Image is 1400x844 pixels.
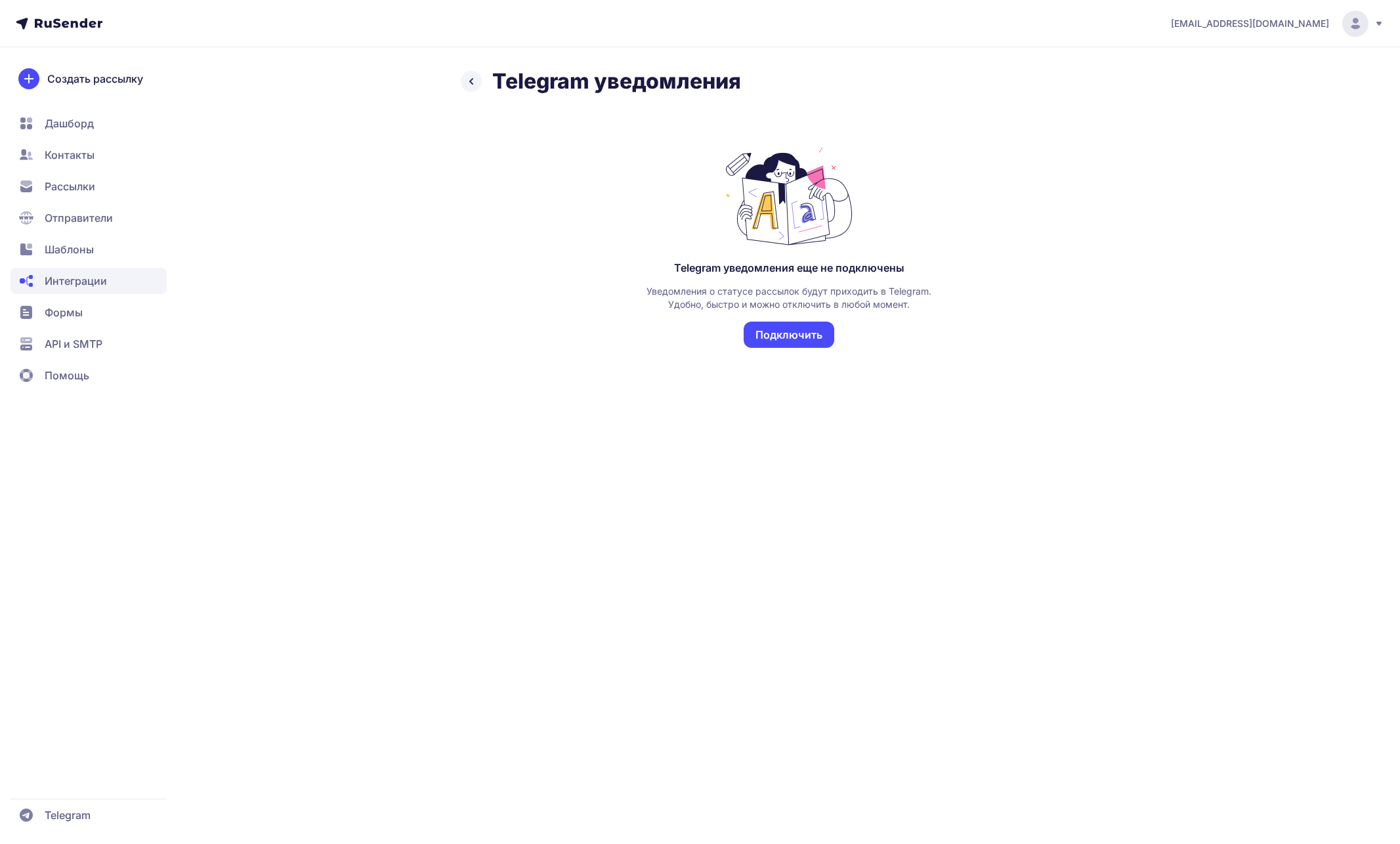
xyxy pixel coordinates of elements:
a: Telegram [11,802,167,828]
span: Интеграции [45,273,107,289]
span: Telegram [45,807,91,823]
span: Помощь [45,368,89,383]
span: Рассылки [45,179,95,194]
span: API и SMTP [45,336,102,352]
span: Формы [45,305,83,320]
div: Telegram уведомления еще не подключены [674,261,904,274]
span: Создать рассылку [47,71,143,87]
span: Контакты [45,147,95,163]
h2: Telegram уведомления [492,68,741,95]
span: Отправители [45,210,113,226]
span: Шаблоны [45,242,94,257]
div: Уведомления о статусе рассылок будут приходить в Telegram. Удобно, быстро и можно отключить в люб... [645,285,933,311]
span: [EMAIL_ADDRESS][DOMAIN_NAME] [1171,17,1329,30]
button: Подключить [744,322,834,348]
span: Дашборд [45,116,94,131]
img: Telegram уведомления [723,147,855,245]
